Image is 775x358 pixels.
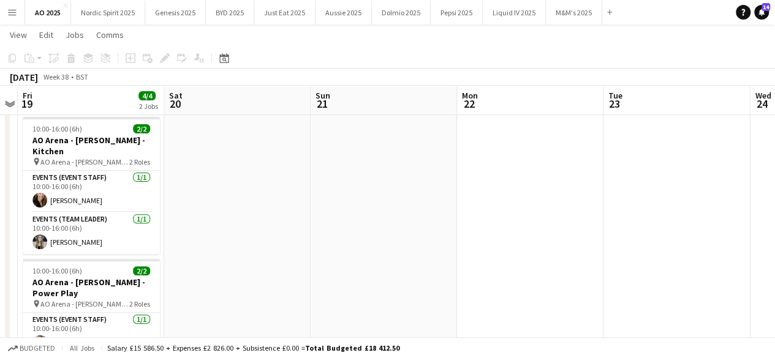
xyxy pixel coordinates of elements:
[305,343,399,352] span: Total Budgeted £18 412.50
[34,27,58,43] a: Edit
[40,299,129,308] span: AO Arena - [PERSON_NAME] - Power Play - times tbc
[96,29,124,40] span: Comms
[6,341,57,355] button: Budgeted
[755,90,771,101] span: Wed
[316,90,330,101] span: Sun
[372,1,431,24] button: Dolmio 2025
[762,3,770,11] span: 14
[754,5,769,20] a: 14
[431,1,483,24] button: Pepsi 2025
[169,90,183,101] span: Sat
[138,91,156,100] span: 4/4
[483,1,546,24] button: Liquid IV 2025
[167,97,183,111] span: 20
[71,1,145,24] button: Nordic Spirit 2025
[76,72,88,81] div: BST
[607,97,622,111] span: 23
[460,97,478,111] span: 22
[316,1,372,24] button: Aussie 2025
[66,29,84,40] span: Jobs
[23,212,160,254] app-card-role: Events (Team Leader)1/110:00-16:00 (6h)[PERSON_NAME]
[23,90,32,101] span: Fri
[129,299,150,308] span: 2 Roles
[107,343,399,352] div: Salary £15 586.50 + Expenses £2 826.00 + Subsistence £0.00 =
[546,1,602,24] button: M&M's 2025
[67,343,97,352] span: All jobs
[462,90,478,101] span: Mon
[23,171,160,212] app-card-role: Events (Event Staff)1/110:00-16:00 (6h)[PERSON_NAME]
[206,1,254,24] button: BYD 2025
[23,313,160,358] app-card-role: Events (Event Staff)1/110:00-16:00 (6h)[PERSON_NAME] Cerys- [PERSON_NAME]
[40,72,71,81] span: Week 38
[21,97,32,111] span: 19
[608,90,622,101] span: Tue
[129,157,150,166] span: 2 Roles
[23,135,160,157] h3: AO Arena - [PERSON_NAME] - Kitchen
[32,124,82,133] span: 10:00-16:00 (6h)
[139,102,158,111] div: 2 Jobs
[753,97,771,111] span: 24
[133,266,150,275] span: 2/2
[25,1,71,24] button: AO 2025
[145,1,206,24] button: Genesis 2025
[133,124,150,133] span: 2/2
[23,117,160,254] app-job-card: 10:00-16:00 (6h)2/2AO Arena - [PERSON_NAME] - Kitchen AO Arena - [PERSON_NAME] - Kitchen - times ...
[32,266,82,275] span: 10:00-16:00 (6h)
[20,344,55,352] span: Budgeted
[10,29,27,40] span: View
[5,27,32,43] a: View
[40,157,129,166] span: AO Arena - [PERSON_NAME] - Kitchen - times tbc
[39,29,53,40] span: Edit
[91,27,129,43] a: Comms
[10,71,38,83] div: [DATE]
[254,1,316,24] button: Just Eat 2025
[61,27,89,43] a: Jobs
[23,277,160,299] h3: AO Arena - [PERSON_NAME] - Power Play
[314,97,330,111] span: 21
